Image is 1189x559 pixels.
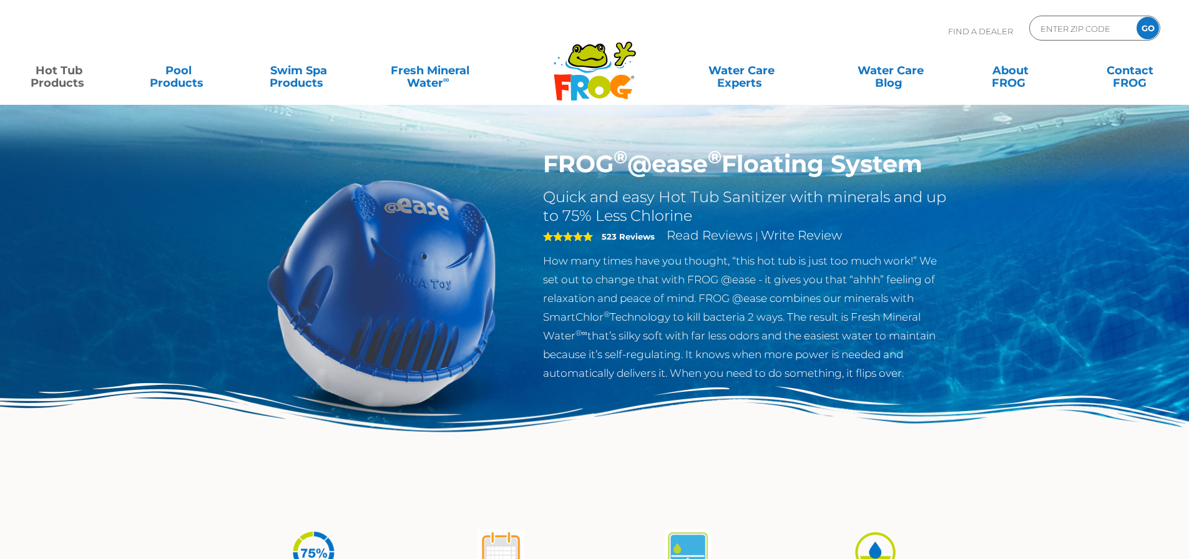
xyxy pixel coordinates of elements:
a: AboutFROG [964,58,1057,83]
span: | [755,230,758,242]
a: Write Review [761,228,842,243]
a: PoolProducts [132,58,225,83]
a: Read Reviews [667,228,753,243]
a: ContactFROG [1084,58,1177,83]
span: 5 [543,231,593,241]
sup: ® [708,146,722,168]
img: Frog Products Logo [547,25,643,101]
sup: ∞ [443,74,449,84]
a: Fresh MineralWater∞ [371,58,488,83]
img: hot-tub-product-atease-system.png [239,150,525,435]
a: Water CareBlog [844,58,937,83]
h1: FROG @ease Floating System [543,150,951,178]
sup: ® [604,309,610,319]
strong: 523 Reviews [602,231,655,241]
a: Hot TubProducts [12,58,105,83]
input: GO [1137,17,1159,39]
sup: ® [614,146,627,168]
p: How many times have you thought, “this hot tub is just too much work!” We set out to change that ... [543,251,951,382]
p: Find A Dealer [948,16,1013,47]
h2: Quick and easy Hot Tub Sanitizer with minerals and up to 75% Less Chlorine [543,188,951,225]
a: Water CareExperts [666,58,817,83]
sup: ®∞ [575,328,587,338]
a: Swim SpaProducts [252,58,345,83]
